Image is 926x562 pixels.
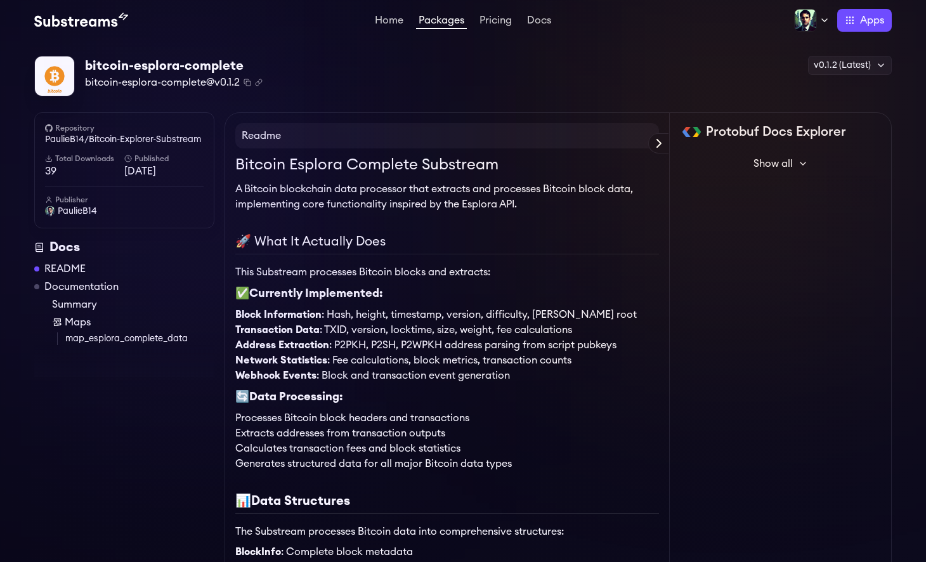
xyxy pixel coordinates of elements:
[52,317,62,327] img: Map icon
[860,13,884,28] span: Apps
[235,340,329,350] strong: Address Extraction
[235,544,659,559] li: : Complete block metadata
[35,56,74,96] img: Package Logo
[235,285,659,302] h3: ✅
[45,205,204,218] a: PaulieB14
[235,426,659,441] li: Extracts addresses from transaction outputs
[235,547,281,557] strong: BlockInfo
[372,15,406,28] a: Home
[44,279,119,294] a: Documentation
[235,310,322,320] strong: Block Information
[235,410,659,426] li: Processes Bitcoin block headers and transactions
[235,441,659,456] li: Calculates transaction fees and block statistics
[235,181,659,212] p: A Bitcoin blockchain data processor that extracts and processes Bitcoin block data, implementing ...
[244,79,251,86] button: Copy package name and version
[58,205,97,218] span: PaulieB14
[235,353,659,368] li: : Fee calculations, block metrics, transaction counts
[235,456,659,471] li: Generates structured data for all major Bitcoin data types
[45,195,204,205] h6: Publisher
[44,261,86,277] a: README
[255,79,263,86] button: Copy .spkg link to clipboard
[45,154,124,164] h6: Total Downloads
[235,388,659,405] h3: 🔄
[794,9,817,32] img: Profile
[235,307,659,322] li: : Hash, height, timestamp, version, difficulty, [PERSON_NAME] root
[753,156,793,171] span: Show all
[706,123,846,141] h2: Protobuf Docs Explorer
[45,164,124,179] span: 39
[45,123,204,133] h6: Repository
[249,391,343,402] strong: Data Processing:
[235,325,320,335] strong: Transaction Data
[124,164,204,179] span: [DATE]
[251,495,350,507] strong: Data Structures
[235,265,659,280] p: This Substream processes Bitcoin blocks and extracts:
[235,368,659,383] li: : Block and transaction event generation
[124,154,204,164] h6: Published
[45,206,55,216] img: User Avatar
[416,15,467,29] a: Packages
[235,524,659,539] p: The Substream processes Bitcoin data into comprehensive structures:
[235,355,327,365] strong: Network Statistics
[65,332,214,345] a: map_esplora_complete_data
[34,239,214,256] div: Docs
[85,75,240,90] span: bitcoin-esplora-complete@v0.1.2
[235,322,659,337] li: : TXID, version, locktime, size, weight, fee calculations
[235,492,659,514] h2: 📊
[682,127,701,137] img: Protobuf
[52,297,214,312] a: Summary
[235,337,659,353] li: : P2PKH, P2SH, P2WPKH address parsing from script pubkeys
[477,15,514,28] a: Pricing
[682,151,878,176] button: Show all
[235,232,659,254] h2: 🚀 What It Actually Does
[235,370,316,381] strong: Webhook Events
[249,287,383,299] strong: Currently Implemented:
[808,56,892,75] div: v0.1.2 (Latest)
[45,124,53,132] img: github
[45,133,204,146] a: PaulieB14/Bitcoin-Explorer-Substream
[235,123,659,148] h4: Readme
[235,154,659,176] h1: Bitcoin Esplora Complete Substream
[85,57,263,75] div: bitcoin-esplora-complete
[525,15,554,28] a: Docs
[34,13,128,28] img: Substream's logo
[52,315,214,330] a: Maps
